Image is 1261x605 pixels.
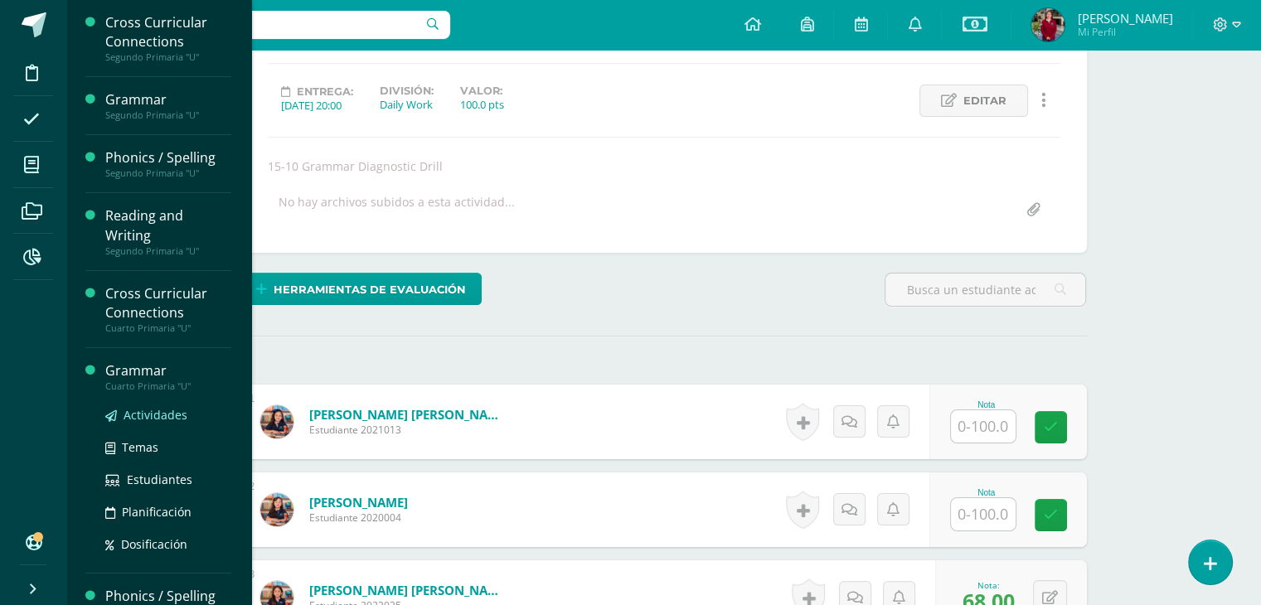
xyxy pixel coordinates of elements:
[951,410,1016,443] input: 0-100.0
[309,406,508,423] a: [PERSON_NAME] [PERSON_NAME]
[105,51,231,63] div: Segundo Primaria "U"
[105,148,231,167] div: Phonics / Spelling
[950,400,1023,409] div: Nota
[105,470,231,489] a: Estudiantes
[105,90,231,121] a: GrammarSegundo Primaria "U"
[105,245,231,257] div: Segundo Primaria "U"
[105,90,231,109] div: Grammar
[127,472,192,487] span: Estudiantes
[460,97,504,112] div: 100.0 pts
[1077,25,1172,39] span: Mi Perfil
[122,504,192,520] span: Planificación
[105,361,231,392] a: GrammarCuarto Primaria "U"
[261,158,1067,174] div: 15-10 Grammar Diagnostic Drill
[122,439,158,455] span: Temas
[121,536,187,552] span: Dosificación
[274,274,466,305] span: Herramientas de evaluación
[105,284,231,322] div: Cross Curricular Connections
[260,405,293,438] img: fa8aedc6307b34377f60c28db704fc36.png
[105,380,231,392] div: Cuarto Primaria "U"
[963,85,1006,116] span: Editar
[105,405,231,424] a: Actividades
[124,407,187,423] span: Actividades
[309,582,508,598] a: [PERSON_NAME] [PERSON_NAME]
[260,493,293,526] img: da6efdcf7d90384fc0ee1d9d45f1af57.png
[380,97,434,112] div: Daily Work
[105,284,231,334] a: Cross Curricular ConnectionsCuarto Primaria "U"
[105,206,231,244] div: Reading and Writing
[460,85,504,97] label: Valor:
[105,535,231,554] a: Dosificación
[309,494,408,511] a: [PERSON_NAME]
[77,11,450,39] input: Busca un usuario...
[963,579,1015,591] div: Nota:
[885,273,1085,306] input: Busca un estudiante aquí...
[105,167,231,179] div: Segundo Primaria "U"
[1077,10,1172,27] span: [PERSON_NAME]
[297,85,353,98] span: Entrega:
[105,13,231,63] a: Cross Curricular ConnectionsSegundo Primaria "U"
[105,502,231,521] a: Planificación
[105,13,231,51] div: Cross Curricular Connections
[241,273,482,305] a: Herramientas de evaluación
[1031,8,1065,41] img: c033b6847fc87ae4d46e1d2763ad09cd.png
[380,85,434,97] label: División:
[105,206,231,256] a: Reading and WritingSegundo Primaria "U"
[309,423,508,437] span: Estudiante 2021013
[105,438,231,457] a: Temas
[281,98,353,113] div: [DATE] 20:00
[105,322,231,334] div: Cuarto Primaria "U"
[309,511,408,525] span: Estudiante 2020004
[279,194,515,226] div: No hay archivos subidos a esta actividad...
[950,488,1023,497] div: Nota
[105,148,231,179] a: Phonics / SpellingSegundo Primaria "U"
[951,498,1016,530] input: 0-100.0
[105,361,231,380] div: Grammar
[105,109,231,121] div: Segundo Primaria "U"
